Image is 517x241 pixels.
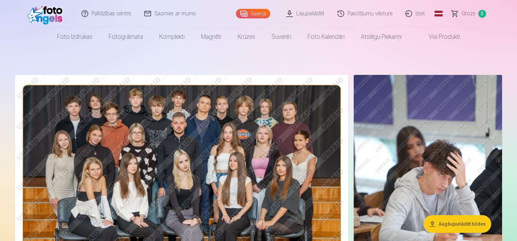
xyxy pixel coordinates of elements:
[424,215,491,233] button: Augšupielādēt bildes
[299,27,353,46] a: Foto kalendāri
[478,10,486,18] span: 0
[236,9,270,18] a: Galerija
[151,27,193,46] a: Komplekti
[263,27,299,46] a: Suvenīri
[229,27,263,46] a: Krūzes
[193,27,229,46] a: Magnēti
[27,3,66,25] img: /fa1
[410,27,468,46] a: Visi produkti
[100,27,151,46] a: Fotogrāmata
[353,27,410,46] a: Atslēgu piekariņi
[462,10,476,18] span: Grozs
[49,27,100,46] a: Foto izdrukas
